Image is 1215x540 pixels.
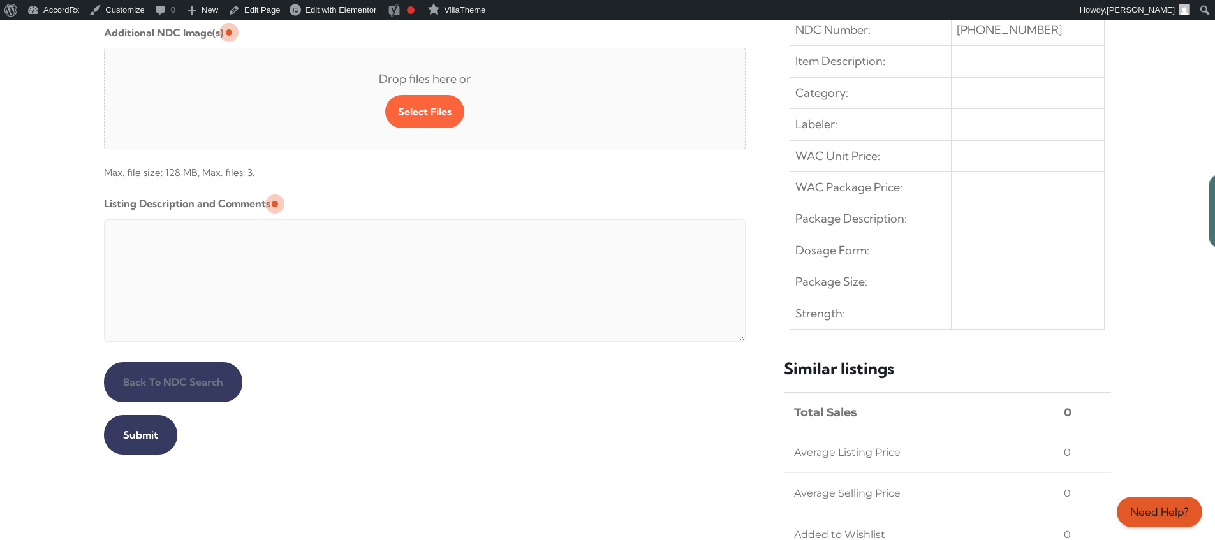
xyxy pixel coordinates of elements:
[1064,442,1071,463] span: 0
[795,146,880,166] span: WAC Unit Price:
[795,177,902,198] span: WAC Package Price:
[784,358,1111,379] h5: Similar listings
[795,303,845,324] span: Strength:
[305,5,376,15] span: Edit with Elementor
[1117,497,1202,527] a: Need Help?
[104,415,177,455] input: Submit
[795,240,869,261] span: Dosage Form:
[125,69,725,89] span: Drop files here or
[1107,5,1175,15] span: [PERSON_NAME]
[1064,483,1071,504] span: 0
[794,442,901,463] span: Average Listing Price
[795,272,867,292] span: Package Size:
[1064,402,1071,423] span: 0
[104,193,270,214] label: Listing Description and Comments
[794,483,901,504] span: Average Selling Price
[104,22,223,43] label: Additional NDC Image(s)
[957,20,1063,40] span: [PHONE_NUMBER]
[104,154,746,183] span: Max. file size: 128 MB, Max. files: 3.
[104,362,242,402] input: Back to NDC Search
[795,114,837,135] span: Labeler:
[795,51,885,71] span: Item Description:
[385,95,464,128] button: select files, additional ndc image(s)
[795,208,907,229] span: Package Description:
[794,402,857,423] span: Total Sales
[795,20,871,40] span: NDC Number:
[795,83,848,103] span: Category:
[407,6,415,14] div: Focus keyphrase not set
